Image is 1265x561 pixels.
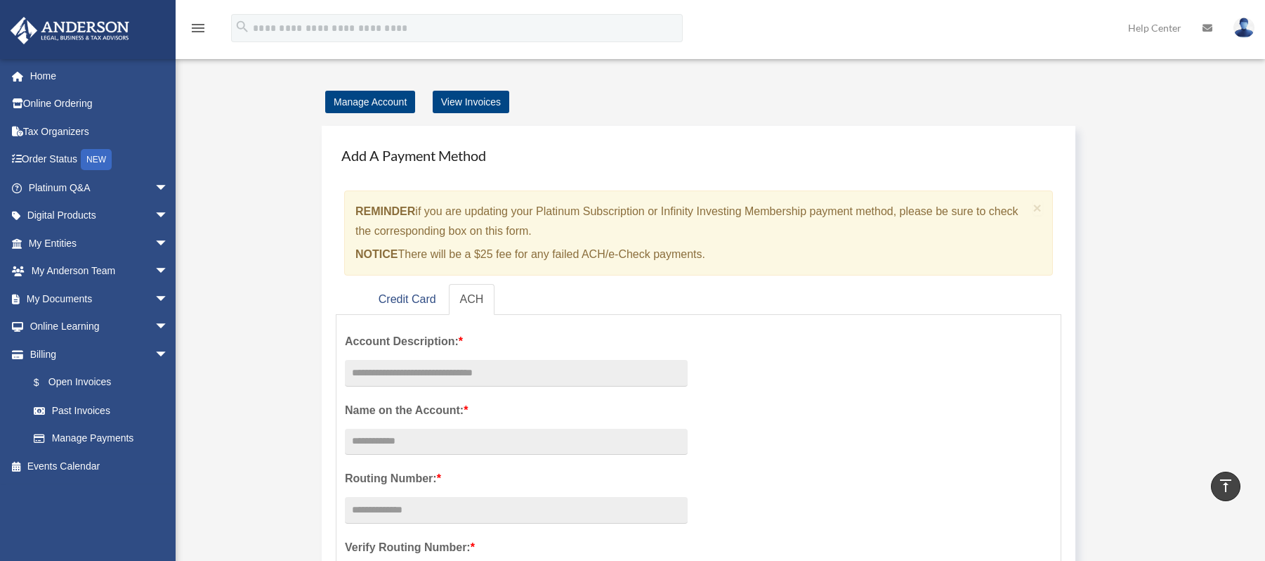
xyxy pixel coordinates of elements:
[1233,18,1254,38] img: User Pic
[355,245,1028,264] p: There will be a $25 fee for any failed ACH/e-Check payments.
[355,248,398,260] strong: NOTICE
[10,146,190,174] a: Order StatusNEW
[345,469,688,489] label: Routing Number:
[190,25,207,37] a: menu
[6,17,133,44] img: Anderson Advisors Platinum Portal
[344,191,1053,276] div: if you are updating your Platinum Subscription or Infinity Investing Membership payment method, p...
[10,340,190,368] a: Billingarrow_drop_down
[325,91,415,113] a: Manage Account
[345,332,688,352] label: Account Description:
[20,396,190,425] a: Past Invoices
[10,257,190,285] a: My Anderson Teamarrow_drop_down
[433,91,509,113] a: View Invoices
[235,19,250,34] i: search
[10,202,190,230] a: Digital Productsarrow_drop_down
[10,229,190,257] a: My Entitiesarrow_drop_down
[155,229,183,258] span: arrow_drop_down
[1033,200,1042,216] span: ×
[10,117,190,146] a: Tax Organizers
[155,313,183,342] span: arrow_drop_down
[41,374,48,392] span: $
[20,368,190,397] a: $Open Invoices
[155,257,183,286] span: arrow_drop_down
[20,425,183,453] a: Manage Payments
[1217,477,1234,494] i: vertical_align_top
[155,202,183,231] span: arrow_drop_down
[155,340,183,369] span: arrow_drop_down
[449,284,495,316] a: ACH
[355,205,415,217] strong: REMINDER
[155,174,183,202] span: arrow_drop_down
[155,285,183,314] span: arrow_drop_down
[10,174,190,202] a: Platinum Q&Aarrow_drop_down
[345,401,688,420] label: Name on the Account:
[367,284,447,316] a: Credit Card
[10,90,190,118] a: Online Ordering
[345,538,688,557] label: Verify Routing Number:
[10,313,190,341] a: Online Learningarrow_drop_down
[190,20,207,37] i: menu
[81,149,112,170] div: NEW
[10,62,190,90] a: Home
[10,285,190,313] a: My Documentsarrow_drop_down
[1033,200,1042,215] button: Close
[10,452,190,480] a: Events Calendar
[1211,472,1240,501] a: vertical_align_top
[336,140,1061,171] h4: Add A Payment Method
